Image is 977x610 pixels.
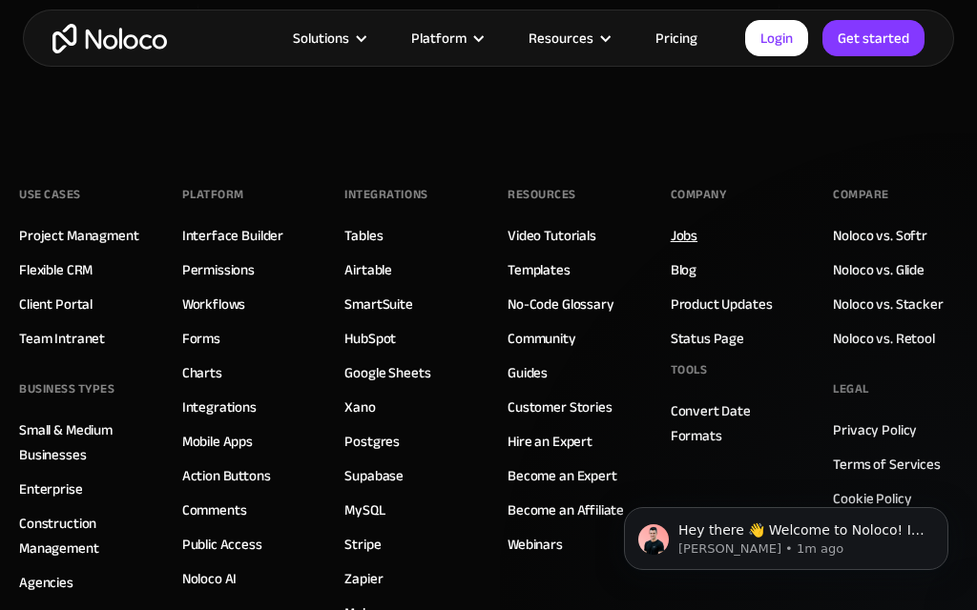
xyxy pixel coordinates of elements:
a: Webinars [508,532,563,557]
a: Forms [182,326,220,351]
a: Interface Builder [182,223,283,248]
div: BUSINESS TYPES [19,375,114,403]
a: Postgres [344,429,400,454]
div: Solutions [269,26,387,51]
div: INTEGRATIONS [344,180,427,209]
a: Action Buttons [182,463,271,488]
div: Platform [387,26,505,51]
a: Noloco vs. Retool [833,326,934,351]
a: Flexible CRM [19,257,93,282]
a: Video Tutorials [508,223,596,248]
div: Tools [671,356,708,384]
a: Hire an Expert [508,429,592,454]
a: Community [508,326,576,351]
a: Stripe [344,532,381,557]
a: Noloco vs. Stacker [833,292,943,316]
a: Integrations [182,395,257,419]
div: Resources [505,26,632,51]
a: Pricing [632,26,721,51]
a: Get started [822,20,925,56]
a: Become an Expert [508,463,617,488]
a: Permissions [182,257,255,282]
div: Platform [182,180,244,209]
a: Team Intranet [19,326,105,351]
a: Agencies [19,570,73,595]
a: Construction Management [19,511,144,560]
div: Resources [508,180,576,209]
a: Small & Medium Businesses [19,417,144,467]
a: Terms of Services [833,452,940,477]
div: Solutions [293,26,349,51]
a: Product Updates [671,292,773,316]
a: MySQL [344,498,385,522]
a: Noloco vs. Softr [833,223,927,248]
a: Privacy Policy [833,417,917,442]
a: Public Access [182,532,262,557]
div: Resources [529,26,593,51]
div: Platform [411,26,467,51]
a: Customer Stories [508,395,613,419]
a: Mobile Apps [182,429,253,454]
a: Become an Affiliate [508,498,624,522]
a: Airtable [344,257,392,282]
a: Workflows [182,292,246,316]
div: Use Cases [19,180,81,209]
a: Login [745,20,808,56]
a: Templates [508,257,571,282]
a: Jobs [671,223,697,248]
a: Enterprise [19,477,83,501]
a: Charts [182,360,222,385]
div: Company [671,180,727,209]
a: Project Managment [19,223,138,248]
div: Compare [833,180,889,209]
a: Blog [671,257,696,282]
a: HubSpot [344,326,396,351]
a: home [52,24,167,53]
iframe: Intercom notifications message [595,467,977,600]
a: Status Page [671,326,744,351]
a: Zapier [344,566,383,591]
a: Noloco AI [182,566,238,591]
a: Comments [182,498,247,522]
a: Xano [344,395,375,419]
a: Tables [344,223,383,248]
a: Google Sheets [344,360,430,385]
div: Legal [833,375,869,403]
a: Noloco vs. Glide [833,257,925,282]
a: Convert Date Formats [671,398,796,448]
a: Client Portal [19,292,93,316]
a: Guides [508,360,548,385]
a: Supabase [344,463,404,488]
a: No-Code Glossary [508,292,614,316]
a: SmartSuite [344,292,413,316]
